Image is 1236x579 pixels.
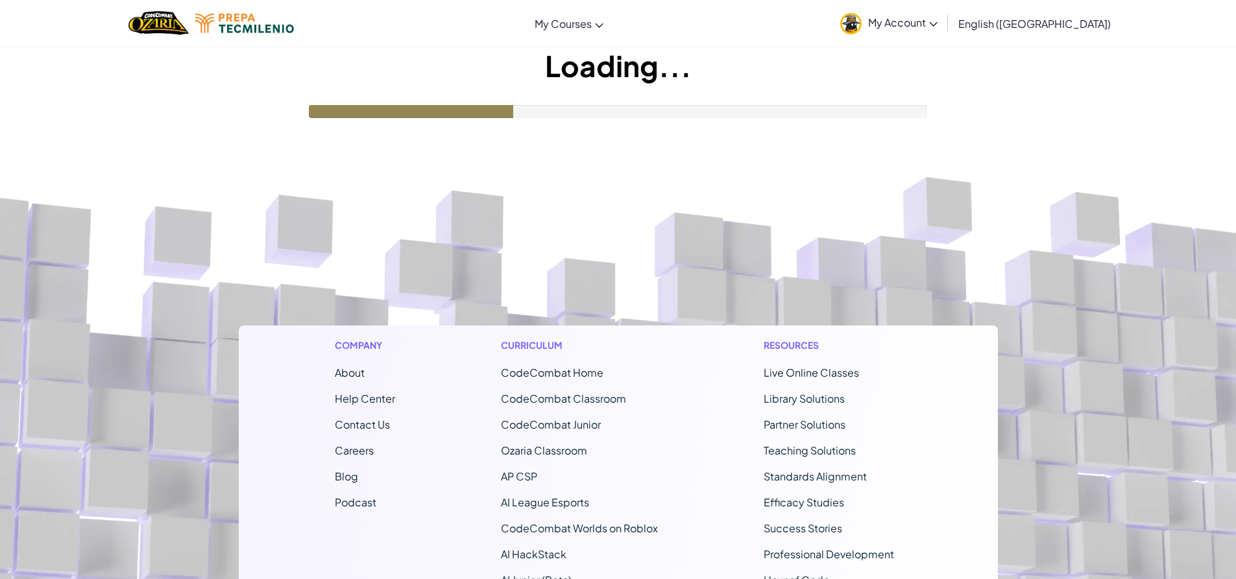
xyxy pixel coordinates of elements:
span: English ([GEOGRAPHIC_DATA]) [958,17,1111,30]
span: Contact Us [335,418,390,431]
a: Success Stories [764,521,842,535]
a: Careers [335,443,374,457]
img: Tecmilenio logo [195,14,294,33]
a: Teaching Solutions [764,443,856,457]
a: Library Solutions [764,392,845,405]
a: English ([GEOGRAPHIC_DATA]) [952,6,1117,41]
h1: Curriculum [501,338,658,352]
a: Podcast [335,495,376,509]
span: CodeCombat Home [501,366,603,379]
img: avatar [840,13,862,34]
a: My Courses [528,6,610,41]
a: AP CSP [501,469,537,483]
a: CodeCombat Worlds on Roblox [501,521,658,535]
a: Blog [335,469,358,483]
a: Partner Solutions [764,418,845,431]
span: My Account [868,16,938,29]
a: Efficacy Studies [764,495,844,509]
a: CodeCombat Junior [501,418,601,431]
h1: Resources [764,338,902,352]
a: CodeCombat Classroom [501,392,626,405]
a: Ozaria Classroom [501,443,587,457]
a: AI League Esports [501,495,589,509]
a: Standards Alignment [764,469,867,483]
a: Professional Development [764,547,894,561]
a: About [335,366,365,379]
span: My Courses [535,17,592,30]
h1: Company [335,338,395,352]
img: Home [128,10,189,36]
a: Live Online Classes [764,366,859,379]
a: AI HackStack [501,547,566,561]
a: My Account [834,3,944,43]
a: Help Center [335,392,395,405]
a: Ozaria by CodeCombat logo [128,10,189,36]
